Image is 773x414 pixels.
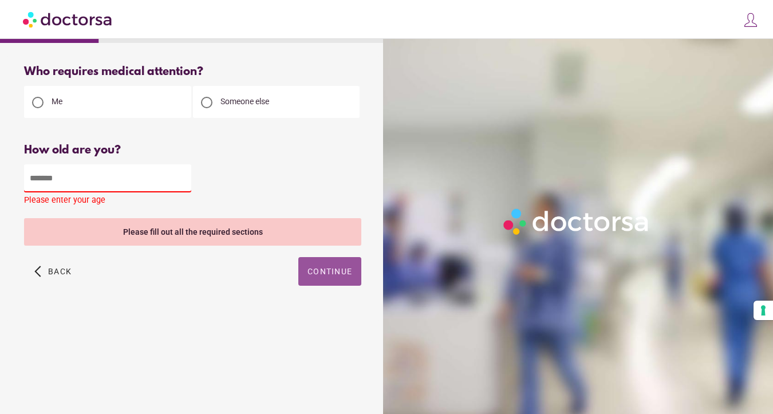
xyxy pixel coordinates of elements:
span: Back [48,267,72,276]
div: Who requires medical attention? [24,65,361,78]
img: Logo-Doctorsa-trans-White-partial-flat.png [499,204,654,239]
span: Someone else [220,97,269,106]
button: Your consent preferences for tracking technologies [754,301,773,320]
span: Me [52,97,62,106]
button: Continue [298,257,361,286]
div: How old are you? [24,144,361,157]
div: Please enter your age [24,195,361,210]
img: icons8-customer-100.png [743,12,759,28]
span: Continue [307,267,352,276]
div: Please fill out all the required sections [24,218,361,246]
img: Doctorsa.com [23,6,113,32]
button: arrow_back_ios Back [30,257,76,286]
